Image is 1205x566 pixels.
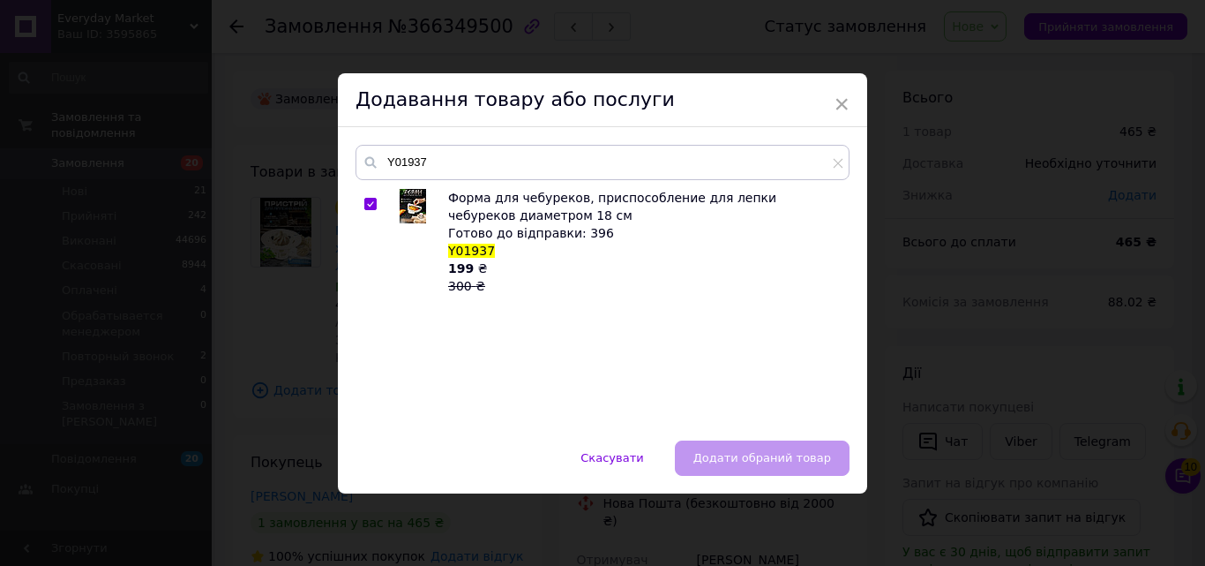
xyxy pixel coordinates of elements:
[448,224,840,242] div: Готово до відправки: 396
[448,260,840,295] div: ₴
[448,244,495,258] span: Y01937
[448,261,474,275] b: 199
[338,73,867,127] div: Додавання товару або послуги
[400,189,426,223] img: Форма для чебуреков, приспособление для лепки чебуреков диаметром 18 см
[356,145,849,180] input: Пошук за товарами та послугами
[580,451,643,464] span: Скасувати
[448,191,776,223] span: Форма для чебуреков, приспособление для лепки чебуреков диаметром 18 см
[834,89,849,119] span: ×
[448,279,485,293] span: 300 ₴
[562,441,662,476] button: Скасувати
